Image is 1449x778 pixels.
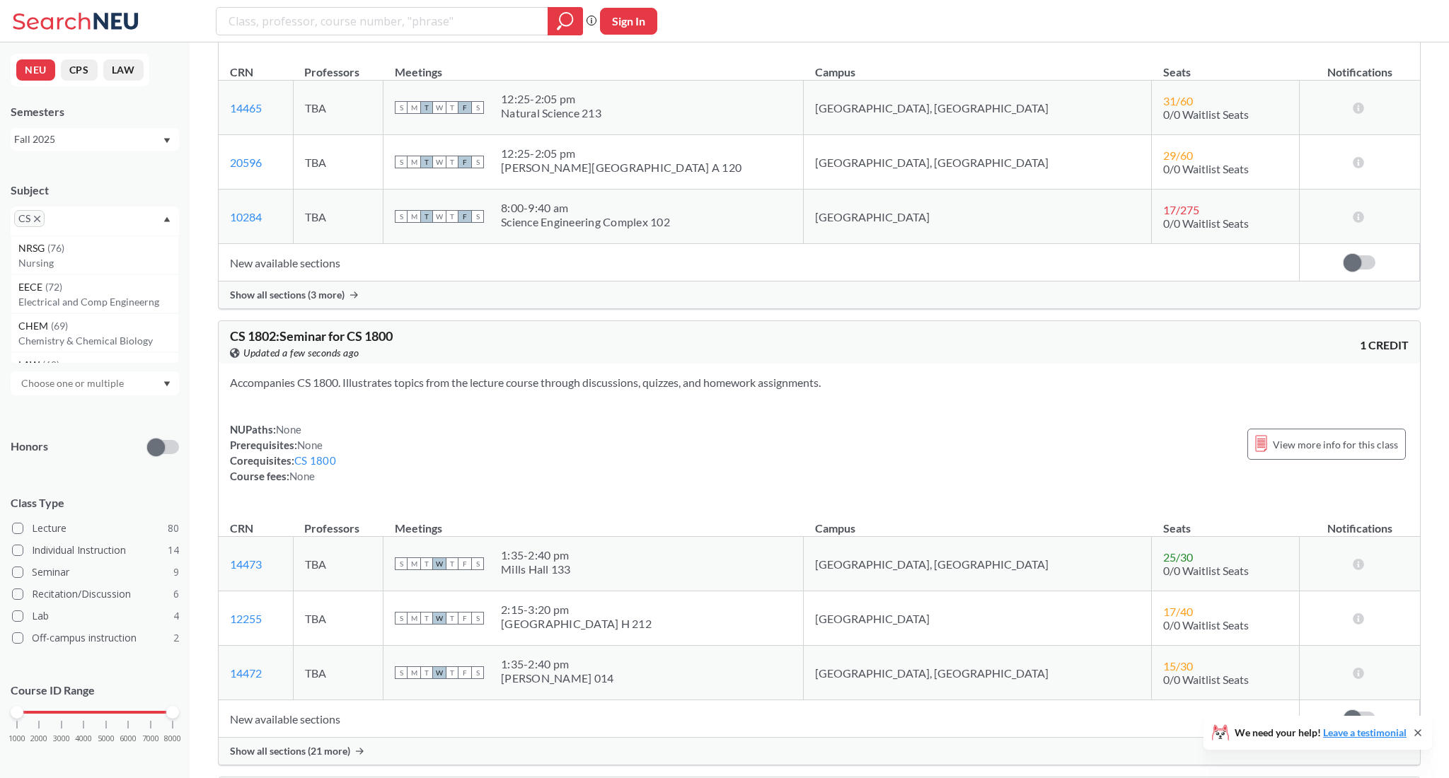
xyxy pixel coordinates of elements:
[11,439,48,455] p: Honors
[1360,337,1409,353] span: 1 CREDIT
[230,101,262,115] a: 14465
[501,671,613,685] div: [PERSON_NAME] 014
[230,612,262,625] a: 12255
[1152,506,1300,537] th: Seats
[446,666,458,679] span: T
[471,210,484,223] span: S
[408,156,420,168] span: M
[1163,618,1249,632] span: 0/0 Waitlist Seats
[11,182,179,198] div: Subject
[11,128,179,151] div: Fall 2025Dropdown arrow
[471,666,484,679] span: S
[219,281,1420,308] div: Show all sections (3 more)
[458,666,471,679] span: F
[471,612,484,625] span: S
[293,506,383,537] th: Professors
[293,190,383,244] td: TBA
[293,591,383,646] td: TBA
[163,216,171,222] svg: Dropdown arrow
[12,563,179,581] label: Seminar
[408,101,420,114] span: M
[45,281,62,293] span: ( 72 )
[557,11,574,31] svg: magnifying glass
[11,207,179,236] div: CSX to remove pillDropdown arrowNRSG(76)NursingEECE(72)Electrical and Comp EngineerngCHEM(69)Chem...
[173,586,179,602] span: 6
[433,210,446,223] span: W
[61,59,98,81] button: CPS
[471,557,484,570] span: S
[163,381,171,387] svg: Dropdown arrow
[395,210,408,223] span: S
[12,629,179,647] label: Off-campus instruction
[458,557,471,570] span: F
[420,557,433,570] span: T
[230,557,262,571] a: 14473
[433,666,446,679] span: W
[47,242,64,254] span: ( 76 )
[18,318,51,334] span: CHEM
[408,612,420,625] span: M
[420,666,433,679] span: T
[294,454,336,467] a: CS 1800
[18,295,178,309] p: Electrical and Comp Engineerng
[458,612,471,625] span: F
[420,101,433,114] span: T
[804,646,1152,700] td: [GEOGRAPHIC_DATA], [GEOGRAPHIC_DATA]
[433,101,446,114] span: W
[8,735,25,743] span: 1000
[243,345,359,361] span: Updated a few seconds ago
[30,735,47,743] span: 2000
[12,585,179,603] label: Recitation/Discussion
[230,64,253,80] div: CRN
[433,156,446,168] span: W
[230,328,393,344] span: CS 1802 : Seminar for CS 1800
[173,564,179,580] span: 9
[142,735,159,743] span: 7000
[164,735,181,743] span: 8000
[420,612,433,625] span: T
[446,156,458,168] span: T
[420,156,433,168] span: T
[293,50,383,81] th: Professors
[168,542,179,558] span: 14
[14,132,162,147] div: Fall 2025
[297,439,323,451] span: None
[168,521,179,536] span: 80
[501,562,571,576] div: Mills Hall 133
[12,607,179,625] label: Lab
[12,519,179,538] label: Lecture
[408,210,420,223] span: M
[1152,50,1300,81] th: Seats
[227,9,538,33] input: Class, professor, course number, "phrase"
[1273,436,1398,453] span: View more info for this class
[420,210,433,223] span: T
[1163,203,1199,216] span: 17 / 275
[501,201,670,215] div: 8:00 - 9:40 am
[501,215,670,229] div: Science Engineering Complex 102
[11,495,179,511] span: Class Type
[11,371,179,395] div: Dropdown arrow
[1163,216,1249,230] span: 0/0 Waitlist Seats
[18,357,42,373] span: LAW
[18,240,47,256] span: NRSG
[1300,506,1420,537] th: Notifications
[18,334,178,348] p: Chemistry & Chemical Biology
[408,666,420,679] span: M
[230,745,350,757] span: Show all sections (21 more)
[293,81,383,135] td: TBA
[230,289,345,301] span: Show all sections (3 more)
[98,735,115,743] span: 5000
[219,244,1300,281] td: New available sections
[1163,673,1249,686] span: 0/0 Waitlist Seats
[18,256,178,270] p: Nursing
[1163,108,1249,121] span: 0/0 Waitlist Seats
[804,81,1152,135] td: [GEOGRAPHIC_DATA], [GEOGRAPHIC_DATA]
[18,279,45,295] span: EECE
[1163,605,1193,618] span: 17 / 40
[1163,149,1193,162] span: 29 / 60
[501,161,741,175] div: [PERSON_NAME][GEOGRAPHIC_DATA] A 120
[293,135,383,190] td: TBA
[395,612,408,625] span: S
[433,612,446,625] span: W
[1163,659,1193,673] span: 15 / 30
